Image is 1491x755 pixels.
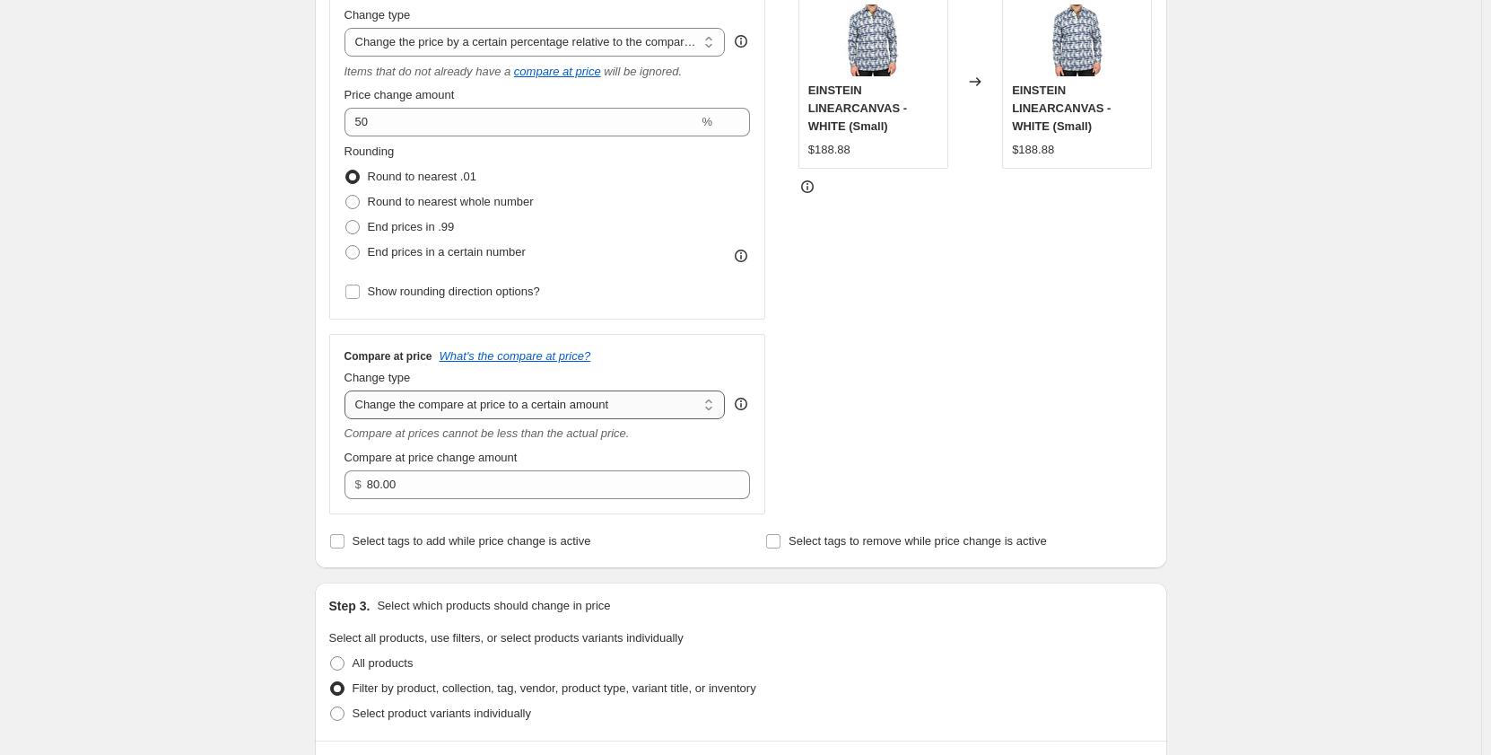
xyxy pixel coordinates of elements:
span: End prices in .99 [368,220,455,233]
span: Rounding [344,145,395,158]
span: All products [353,656,414,670]
input: 80.00 [367,470,723,499]
div: $188.88 [808,141,850,159]
h2: Step 3. [329,597,371,615]
img: 1_84e39b35-95a4-4d68-ad2d-e9253e4fc64e_80x.jpg [1042,4,1113,76]
span: Filter by product, collection, tag, vendor, product type, variant title, or inventory [353,681,756,695]
input: -20 [344,108,699,136]
span: Round to nearest .01 [368,170,476,183]
span: Compare at price change amount [344,451,518,464]
span: Change type [344,8,411,22]
span: $ [355,478,362,491]
img: 1_84e39b35-95a4-4d68-ad2d-e9253e4fc64e_80x.jpg [837,4,909,76]
i: will be ignored. [604,65,682,78]
div: help [732,32,750,50]
span: Price change amount [344,88,455,101]
span: EINSTEIN LINEARCANVAS - WHITE (Small) [1012,83,1111,133]
i: Compare at prices cannot be less than the actual price. [344,426,630,440]
span: EINSTEIN LINEARCANVAS - WHITE (Small) [808,83,907,133]
div: help [732,395,750,413]
span: Show rounding direction options? [368,285,540,298]
span: Change type [344,371,411,384]
h3: Compare at price [344,349,432,364]
span: Select tags to add while price change is active [353,534,591,548]
span: Select product variants individually [353,707,531,720]
i: Items that do not already have a [344,65,511,78]
div: $188.88 [1012,141,1054,159]
span: Select tags to remove while price change is active [789,534,1047,548]
span: % [702,115,712,128]
button: What's the compare at price? [440,349,591,363]
span: End prices in a certain number [368,245,526,259]
button: compare at price [514,65,601,78]
span: Select all products, use filters, or select products variants individually [329,631,684,645]
span: Round to nearest whole number [368,195,534,208]
p: Select which products should change in price [377,597,610,615]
